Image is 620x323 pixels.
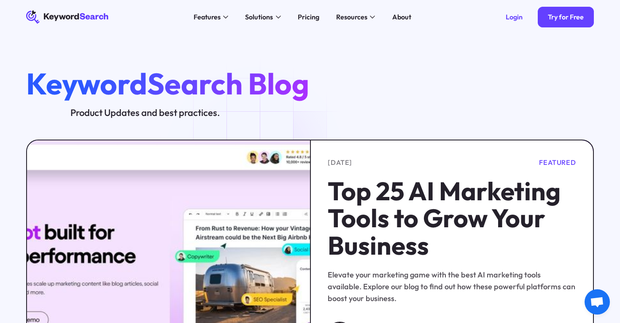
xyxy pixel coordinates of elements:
[293,10,324,24] a: Pricing
[495,7,532,27] a: Login
[392,12,411,22] div: About
[585,289,610,315] div: Open chat
[387,10,416,24] a: About
[539,157,576,167] div: Featured
[26,65,309,102] span: KeywordSearch Blog
[328,269,576,305] div: Elevate your marketing game with the best AI marketing tools available. Explore our blog to find ...
[328,157,576,305] a: [DATE]FeaturedTop 25 AI Marketing Tools to Grow Your BusinessElevate your marketing game with the...
[548,13,584,21] div: Try for Free
[538,7,594,27] a: Try for Free
[194,12,221,22] div: Features
[506,13,523,21] div: Login
[336,12,367,22] div: Resources
[245,12,273,22] div: Solutions
[26,106,264,119] p: Product Updates and best practices.
[298,12,319,22] div: Pricing
[328,178,576,258] h3: Top 25 AI Marketing Tools to Grow Your Business
[328,157,352,167] div: [DATE]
